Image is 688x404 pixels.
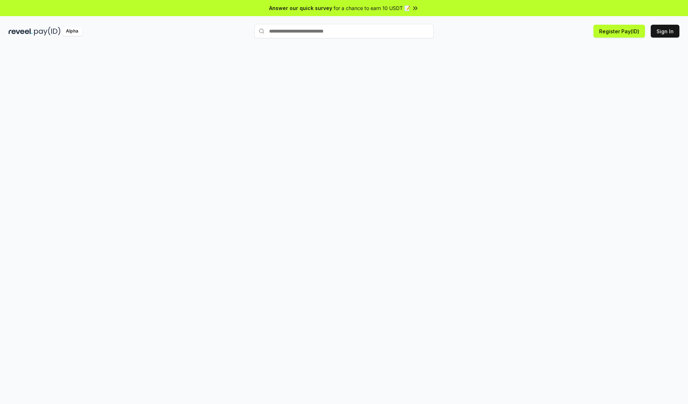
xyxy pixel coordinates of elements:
div: Alpha [62,27,82,36]
img: reveel_dark [9,27,33,36]
button: Sign In [651,25,679,38]
img: pay_id [34,27,61,36]
button: Register Pay(ID) [593,25,645,38]
span: for a chance to earn 10 USDT 📝 [334,4,410,12]
span: Answer our quick survey [269,4,332,12]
